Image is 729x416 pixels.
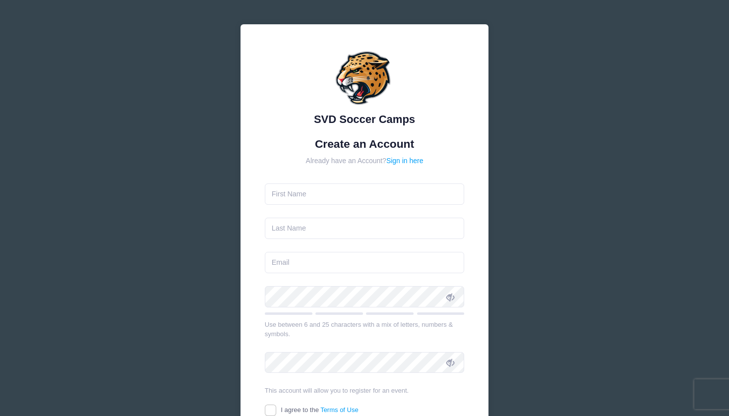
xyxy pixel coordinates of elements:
div: Use between 6 and 25 characters with a mix of letters, numbers & symbols. [265,320,465,339]
input: First Name [265,183,465,205]
input: Last Name [265,218,465,239]
img: SVD Soccer Camps [335,49,394,108]
input: Email [265,252,465,273]
input: I agree to theTerms of Use [265,405,276,416]
a: Terms of Use [320,406,359,414]
a: Sign in here [386,157,424,165]
div: SVD Soccer Camps [265,111,465,127]
div: Already have an Account? [265,156,465,166]
h1: Create an Account [265,137,465,151]
div: This account will allow you to register for an event. [265,386,465,396]
span: I agree to the [281,406,358,414]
